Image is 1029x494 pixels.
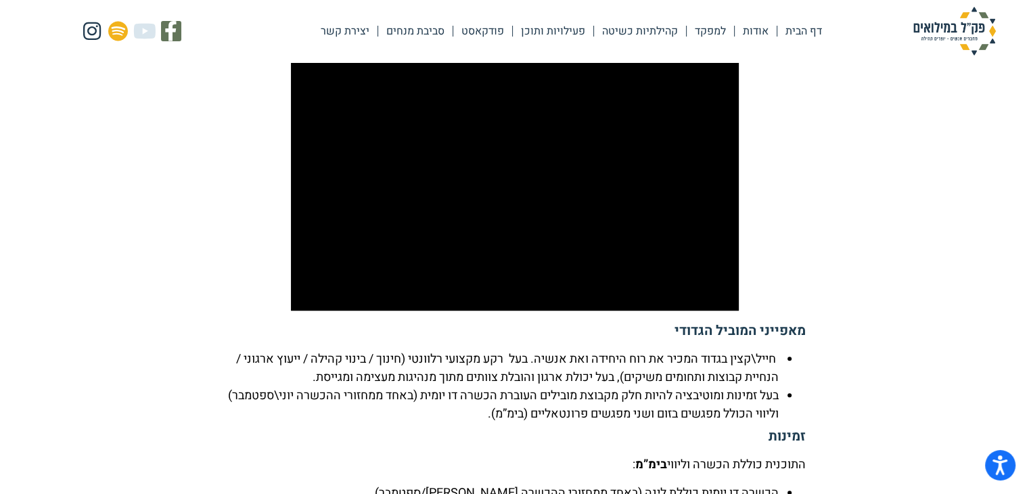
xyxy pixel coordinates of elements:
nav: Menu [313,16,830,47]
a: פודקאסט [453,16,512,47]
p: התוכנית כוללת הכשרה וליווי : [224,455,806,474]
a: יצירת קשר [313,16,378,47]
li: חייל\קצין בגדוד המכיר את רוח היחידה ואת אנשיה. בעל רקע מקצועי רלוונטי (חינוך / בינוי קהילה / ייעו... [224,350,779,386]
a: סביבת מנחים [378,16,453,47]
a: פעילויות ותוכן [513,16,593,47]
iframe: ערב חשיפה מסלולי פק"ל 2024 (18/3/24) [291,59,739,311]
li: בעל זמינות ומוטיבציה להיות חלק מקבוצת מובילים העוברת הכשרה דו יומית (באחד ממחזורי ההכשרה יוני\ספט... [224,386,779,423]
a: קהילתיות כשיטה [594,16,686,47]
strong: בימ”מ [635,455,667,474]
a: למפקד [687,16,734,47]
strong: מאפייני המוביל הגדודי [674,321,806,340]
a: דף הבית [777,16,830,47]
a: אודות [735,16,777,47]
strong: זמינות [769,426,806,446]
img: פק"ל [887,7,1022,55]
